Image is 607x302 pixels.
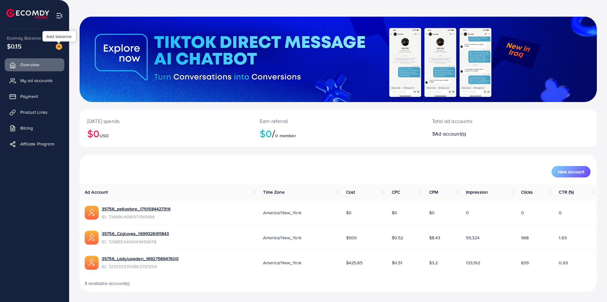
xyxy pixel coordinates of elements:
[6,9,49,19] img: logo
[521,260,529,266] span: 839
[102,239,169,245] span: ID: 7298553406149656578
[5,106,64,119] a: Product Links
[263,189,284,195] span: Time Zone
[346,260,363,266] span: $425.85
[558,170,584,174] span: New Account
[521,235,529,241] span: 968
[263,209,301,216] span: America/New_York
[102,206,171,212] a: 35756_petiostore_1710584427316
[5,58,64,71] a: Overview
[263,260,301,266] span: America/New_York
[20,141,54,147] span: Affiliate Program
[552,166,591,177] button: New Account
[260,127,417,139] h2: $0
[559,189,574,195] span: CTR (%)
[559,235,567,241] span: 1.63
[346,189,355,195] span: Cost
[429,209,435,216] span: $0
[85,256,99,270] img: ic-ads-acc.e4c84228.svg
[392,260,403,266] span: $0.51
[429,189,438,195] span: CPM
[392,189,400,195] span: CPC
[102,230,169,237] a: 35756_Czgloves_1699326911843
[521,189,533,195] span: Clicks
[42,31,76,42] div: Add balance
[56,12,63,19] img: menu
[7,42,22,51] span: $0.15
[521,209,524,216] span: 0
[392,235,404,241] span: $0.52
[580,273,602,297] iframe: Chat
[20,109,48,115] span: Product Links
[20,61,39,68] span: Overview
[20,93,38,100] span: Payment
[102,214,171,220] span: ID: 7346904081371561986
[429,235,441,241] span: $8.43
[20,77,53,84] span: My ad accounts
[5,122,64,134] a: Billing
[559,209,562,216] span: 0
[7,35,41,41] span: Ecomdy Balance
[275,132,296,139] span: 0 member
[466,260,480,266] span: 133,192
[56,43,62,50] img: image
[346,209,352,216] span: $0
[5,90,64,103] a: Payment
[85,280,130,286] span: 3 available account(s)
[87,117,244,125] p: [DATE] spends
[85,189,108,195] span: Ad Account
[466,209,469,216] span: 0
[85,231,99,245] img: ic-ads-acc.e4c84228.svg
[260,117,417,125] p: Earn referral
[559,260,568,266] span: 0.63
[85,206,99,220] img: ic-ads-acc.e4c84228.svg
[432,117,546,125] p: Total ad accounts
[466,235,480,241] span: 59,324
[5,74,64,87] a: My ad accounts
[102,263,179,270] span: ID: 7270335703903797250
[87,127,244,139] h2: $0
[429,260,438,266] span: $3.2
[263,235,301,241] span: America/New_York
[102,255,179,262] a: 35756_Ladyluxeden_1692756947600
[432,131,546,137] h2: 3
[100,132,108,139] span: USD
[346,235,357,241] span: $500
[20,125,33,131] span: Billing
[466,189,488,195] span: Impression
[435,130,466,137] span: Ad account(s)
[392,209,397,216] span: $0
[272,126,275,141] span: /
[5,138,64,150] a: Affiliate Program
